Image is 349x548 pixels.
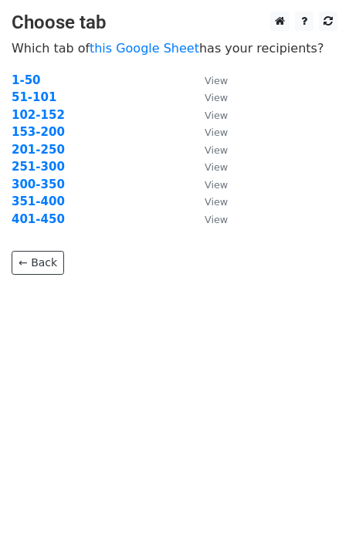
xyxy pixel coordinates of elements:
a: 251-300 [12,160,65,174]
a: 1-50 [12,73,41,87]
a: 102-152 [12,108,65,122]
small: View [205,92,228,103]
small: View [205,179,228,191]
a: View [189,212,228,226]
a: View [189,108,228,122]
a: View [189,125,228,139]
a: View [189,195,228,208]
a: 201-250 [12,143,65,157]
small: View [205,196,228,208]
a: View [189,160,228,174]
p: Which tab of has your recipients? [12,40,337,56]
small: View [205,75,228,86]
a: ← Back [12,251,64,275]
a: 300-350 [12,178,65,191]
a: 51-101 [12,90,56,104]
a: View [189,90,228,104]
small: View [205,214,228,225]
a: 351-400 [12,195,65,208]
small: View [205,161,228,173]
a: View [189,73,228,87]
small: View [205,144,228,156]
a: 153-200 [12,125,65,139]
small: View [205,127,228,138]
small: View [205,110,228,121]
a: View [189,143,228,157]
a: View [189,178,228,191]
a: 401-450 [12,212,65,226]
h3: Choose tab [12,12,337,34]
a: this Google Sheet [90,41,199,56]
